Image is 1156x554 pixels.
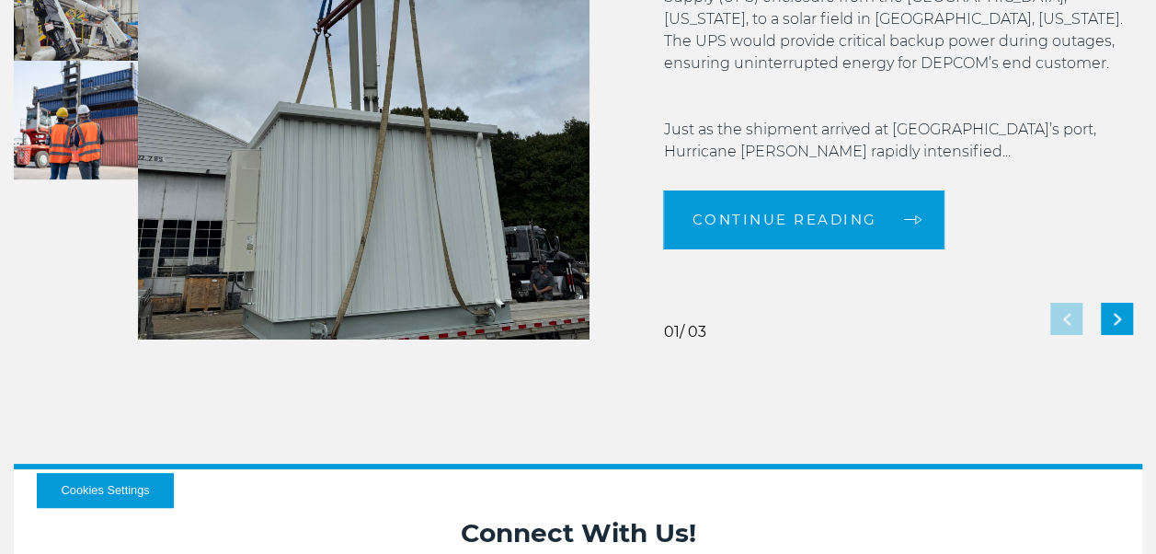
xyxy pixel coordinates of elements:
[663,190,944,249] a: Continue reading arrow arrow
[663,323,679,340] span: 01
[14,61,138,179] img: Delivering Critical Equipment for Koch Methanol
[692,213,876,226] span: Continue reading
[1114,313,1121,325] img: next slide
[32,515,1124,550] h2: Connect With Us!
[37,473,174,508] button: Cookies Settings
[1101,303,1133,335] div: Next slide
[663,325,705,340] div: / 03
